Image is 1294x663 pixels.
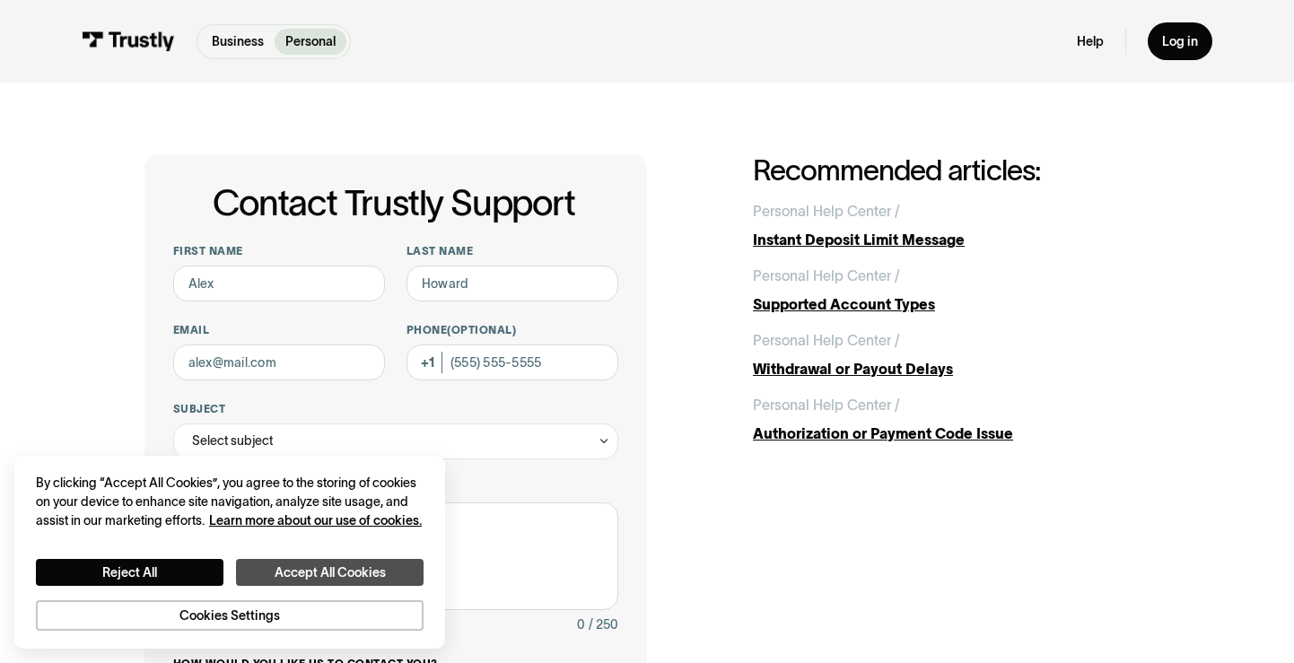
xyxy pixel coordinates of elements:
[589,614,618,635] div: / 250
[407,345,618,380] input: (555) 555-5555
[173,402,618,416] label: Subject
[275,29,346,55] a: Personal
[36,474,424,530] div: By clicking “Accept All Cookies”, you agree to the storing of cookies on your device to enhance s...
[753,200,900,222] div: Personal Help Center /
[753,423,1150,444] div: Authorization or Payment Code Issue
[201,29,275,55] a: Business
[173,323,385,337] label: Email
[753,394,1150,444] a: Personal Help Center /Authorization or Payment Code Issue
[209,513,422,528] a: More information about your privacy, opens in a new tab
[236,559,424,586] button: Accept All Cookies
[36,600,424,631] button: Cookies Settings
[753,329,900,351] div: Personal Help Center /
[36,559,223,586] button: Reject All
[1162,33,1198,49] div: Log in
[173,244,385,258] label: First name
[82,31,175,51] img: Trustly Logo
[447,324,516,336] span: (Optional)
[407,244,618,258] label: Last name
[753,394,900,415] div: Personal Help Center /
[753,200,1150,250] a: Personal Help Center /Instant Deposit Limit Message
[753,293,1150,315] div: Supported Account Types
[753,329,1150,379] a: Personal Help Center /Withdrawal or Payout Delays
[36,474,424,631] div: Privacy
[577,614,585,635] div: 0
[173,423,618,459] div: Select subject
[753,265,1150,315] a: Personal Help Center /Supported Account Types
[753,154,1150,186] h2: Recommended articles:
[212,32,264,51] p: Business
[170,183,618,222] h1: Contact Trustly Support
[407,266,618,301] input: Howard
[285,32,336,51] p: Personal
[173,345,385,380] input: alex@mail.com
[753,265,900,286] div: Personal Help Center /
[192,430,273,451] div: Select subject
[753,358,1150,379] div: Withdrawal or Payout Delays
[14,456,445,649] div: Cookie banner
[173,266,385,301] input: Alex
[407,323,618,337] label: Phone
[753,229,1150,250] div: Instant Deposit Limit Message
[1148,22,1212,60] a: Log in
[1077,33,1104,49] a: Help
